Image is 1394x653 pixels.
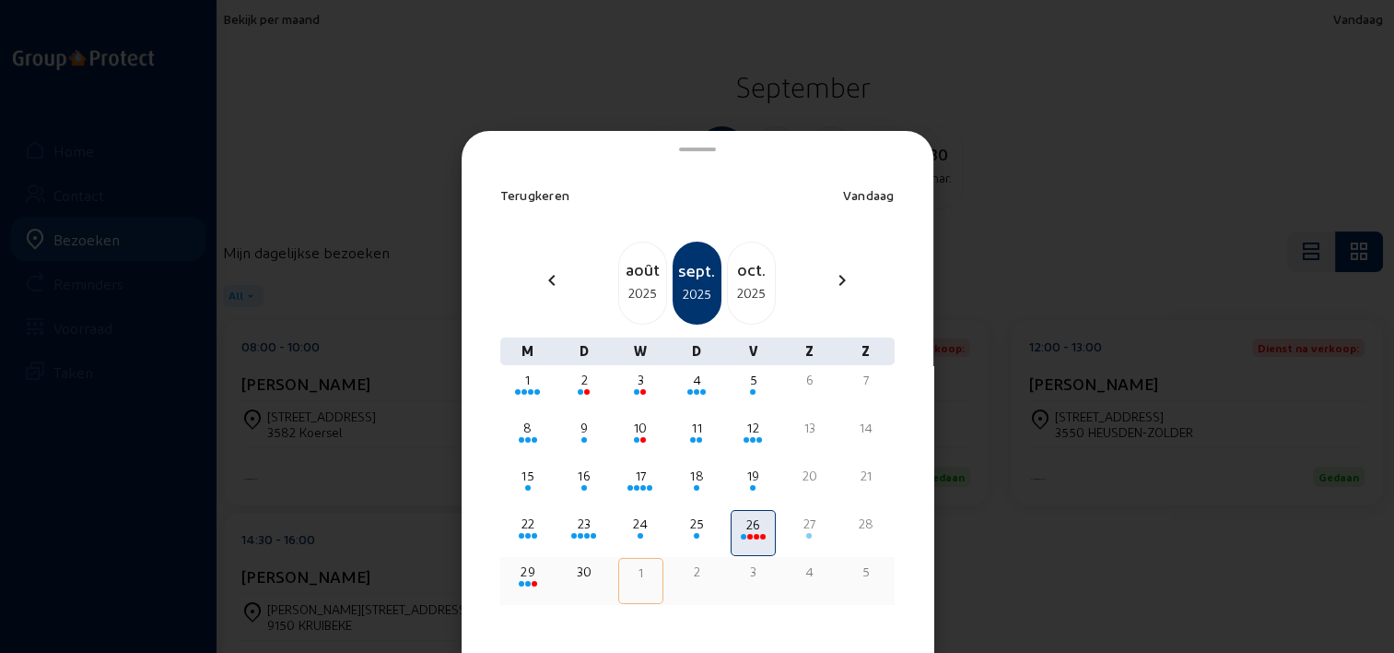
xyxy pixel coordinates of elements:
[845,515,886,533] div: 28
[564,467,605,485] div: 16
[619,282,666,304] div: 2025
[732,371,774,389] div: 5
[541,269,563,291] mat-icon: chevron_left
[669,338,725,365] div: D
[676,371,718,389] div: 4
[728,256,775,282] div: oct.
[732,419,774,437] div: 12
[564,371,605,389] div: 2
[620,467,662,485] div: 17
[620,371,662,389] div: 3
[845,467,886,485] div: 21
[728,282,775,304] div: 2025
[508,467,549,485] div: 15
[733,516,773,534] div: 26
[725,338,781,365] div: V
[500,187,570,203] span: Terugkeren
[620,419,662,437] div: 10
[789,419,830,437] div: 13
[500,338,556,365] div: M
[508,563,549,581] div: 29
[564,419,605,437] div: 9
[831,269,853,291] mat-icon: chevron_right
[564,563,605,581] div: 30
[789,371,830,389] div: 6
[676,563,718,581] div: 2
[619,256,666,282] div: août
[508,371,549,389] div: 1
[732,467,774,485] div: 19
[676,419,718,437] div: 11
[508,419,549,437] div: 8
[564,515,605,533] div: 23
[732,563,774,581] div: 3
[838,338,894,365] div: Z
[556,338,613,365] div: D
[845,563,886,581] div: 5
[789,467,830,485] div: 20
[621,564,661,582] div: 1
[781,338,838,365] div: Z
[674,257,720,283] div: sept.
[613,338,669,365] div: W
[674,283,720,305] div: 2025
[845,371,886,389] div: 7
[789,563,830,581] div: 4
[789,515,830,533] div: 27
[508,515,549,533] div: 22
[620,515,662,533] div: 24
[676,515,718,533] div: 25
[845,419,886,437] div: 14
[676,467,718,485] div: 18
[843,187,895,203] span: Vandaag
